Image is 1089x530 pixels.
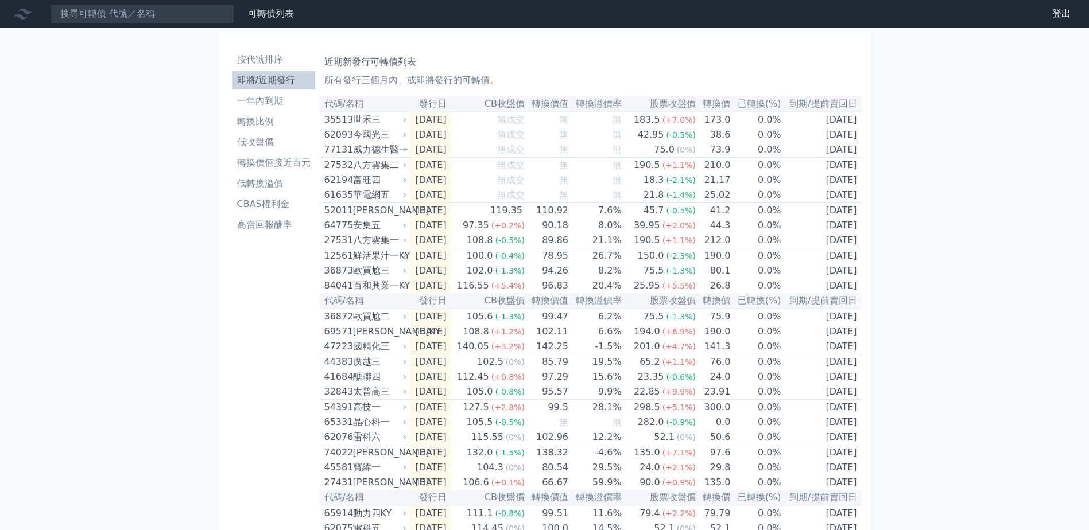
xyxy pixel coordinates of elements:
[525,460,569,475] td: 80.54
[569,384,622,400] td: 9.9%
[409,369,451,384] td: [DATE]
[464,249,495,263] div: 100.0
[497,114,525,125] span: 無成交
[622,96,696,112] th: 股票收盤價
[525,400,569,415] td: 99.5
[409,263,451,278] td: [DATE]
[696,127,731,142] td: 38.6
[455,340,491,353] div: 140.05
[666,312,696,321] span: (-1.3%)
[569,233,622,248] td: 21.1%
[666,251,696,260] span: (-2.3%)
[731,384,781,400] td: 0.0%
[497,189,525,200] span: 無成交
[696,384,731,400] td: 23.91
[232,154,315,172] a: 轉換價值接近百元
[506,357,525,367] span: (0%)
[696,248,731,264] td: 190.0
[409,218,451,233] td: [DATE]
[409,127,451,142] td: [DATE]
[491,327,525,336] span: (+1.2%)
[666,266,696,275] span: (-1.3%)
[613,114,622,125] span: 無
[525,384,569,400] td: 95.57
[731,233,781,248] td: 0.0%
[324,340,350,353] div: 47223
[731,96,781,112] th: 已轉換(%)
[525,278,569,293] td: 96.83
[635,249,666,263] div: 150.0
[324,249,350,263] div: 12561
[731,339,781,354] td: 0.0%
[662,448,696,457] span: (+7.1%)
[696,203,731,219] td: 41.2
[324,370,350,384] div: 41684
[409,460,451,475] td: [DATE]
[353,355,405,369] div: 廣越三
[353,143,405,157] div: 威力德生醫一
[569,339,622,354] td: -1.5%
[569,309,622,324] td: 6.2%
[782,445,862,461] td: [DATE]
[613,144,622,155] span: 無
[409,430,451,445] td: [DATE]
[409,309,451,324] td: [DATE]
[353,188,405,202] div: 華電網五
[232,73,315,87] li: 即將/近期發行
[353,233,405,247] div: 八方雲集一
[662,403,696,412] span: (+5.1%)
[525,233,569,248] td: 89.86
[631,340,662,353] div: 201.0
[232,115,315,128] li: 轉換比例
[662,327,696,336] span: (+6.9%)
[324,430,350,444] div: 62076
[631,385,662,399] div: 22.85
[696,415,731,430] td: 0.0
[409,112,451,127] td: [DATE]
[232,133,315,151] a: 低收盤價
[409,278,451,293] td: [DATE]
[353,446,405,459] div: [PERSON_NAME]
[782,384,862,400] td: [DATE]
[409,324,451,339] td: [DATE]
[324,233,350,247] div: 27531
[324,73,857,87] p: 所有發行三個月內、或即將發行的可轉債。
[464,264,495,278] div: 102.0
[353,128,405,142] div: 今國光三
[525,263,569,278] td: 94.26
[353,415,405,429] div: 晶心科一
[460,219,491,232] div: 97.35
[782,127,862,142] td: [DATE]
[622,293,696,309] th: 股票收盤價
[641,204,666,217] div: 45.7
[497,129,525,140] span: 無成交
[409,96,451,112] th: 發行日
[324,400,350,414] div: 54391
[232,50,315,69] a: 按代號排序
[248,8,294,19] a: 可轉債列表
[666,190,696,200] span: (-1.4%)
[569,445,622,461] td: -4.6%
[232,174,315,193] a: 低轉換溢價
[696,354,731,370] td: 76.0
[569,248,622,264] td: 26.7%
[782,142,862,158] td: [DATE]
[662,221,696,230] span: (+2.0%)
[731,430,781,445] td: 0.0%
[696,339,731,354] td: 141.3
[731,188,781,203] td: 0.0%
[696,430,731,445] td: 50.6
[662,357,696,367] span: (+1.1%)
[353,400,405,414] div: 高技一
[696,218,731,233] td: 44.3
[353,370,405,384] div: 醣聯四
[409,158,451,173] td: [DATE]
[569,430,622,445] td: 12.2%
[641,310,666,324] div: 75.5
[409,142,451,158] td: [DATE]
[782,354,862,370] td: [DATE]
[696,278,731,293] td: 26.8
[353,219,405,232] div: 安集五
[232,216,315,234] a: 高賣回報酬率
[569,369,622,384] td: 15.6%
